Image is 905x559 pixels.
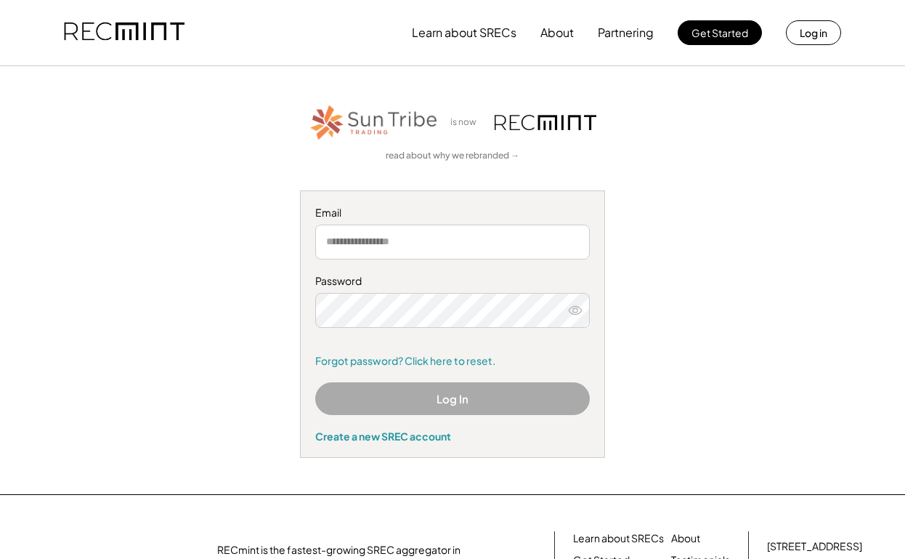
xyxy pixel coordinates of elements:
[64,8,184,57] img: recmint-logotype%403x.png
[315,430,590,443] div: Create a new SREC account
[678,20,762,45] button: Get Started
[598,18,654,47] button: Partnering
[671,531,700,546] a: About
[386,150,519,162] a: read about why we rebranded →
[315,382,590,415] button: Log In
[309,102,439,142] img: STT_Horizontal_Logo%2B-%2BColor.png
[786,20,841,45] button: Log in
[315,274,590,289] div: Password
[315,206,590,220] div: Email
[540,18,574,47] button: About
[315,354,590,369] a: Forgot password? Click here to reset.
[412,18,516,47] button: Learn about SRECs
[573,531,664,546] a: Learn about SRECs
[767,539,862,554] div: [STREET_ADDRESS]
[447,116,487,129] div: is now
[495,115,596,130] img: recmint-logotype%403x.png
